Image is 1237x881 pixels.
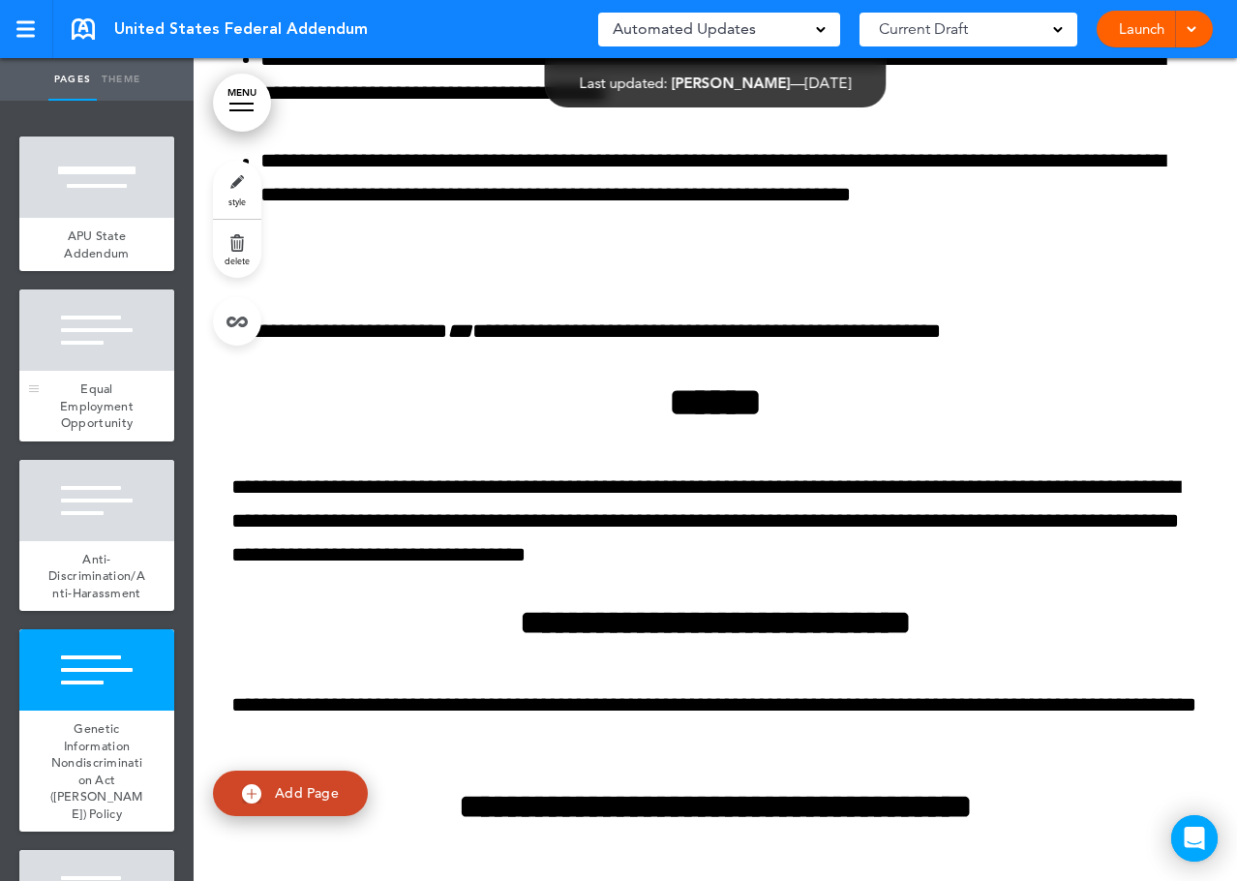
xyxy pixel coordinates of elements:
span: [DATE] [805,74,852,92]
span: delete [225,255,250,266]
a: Pages [48,58,97,101]
span: Equal Employment Opportunity [60,380,134,431]
span: style [228,196,246,207]
span: Genetic Information Nondiscrimination Act ([PERSON_NAME]) Policy [50,720,143,822]
span: Current Draft [879,15,968,43]
a: delete [213,220,261,278]
a: style [213,161,261,219]
a: Equal Employment Opportunity [19,371,174,441]
a: APU State Addendum [19,218,174,271]
span: Anti-Discrimination/Anti-Harassment [48,551,145,601]
img: add.svg [242,784,261,804]
a: Launch [1111,11,1172,47]
span: APU State Addendum [64,228,129,261]
a: Add Page [213,771,368,816]
a: Theme [97,58,145,101]
span: [PERSON_NAME] [672,74,791,92]
a: Genetic Information Nondiscrimination Act ([PERSON_NAME]) Policy [19,711,174,832]
span: Add Page [275,784,339,802]
div: Open Intercom Messenger [1171,815,1218,862]
a: MENU [213,74,271,132]
span: Last updated: [580,74,668,92]
span: Automated Updates [613,15,756,43]
span: United States Federal Addendum [114,18,368,40]
a: Anti-Discrimination/Anti-Harassment [19,541,174,612]
div: — [580,76,852,90]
